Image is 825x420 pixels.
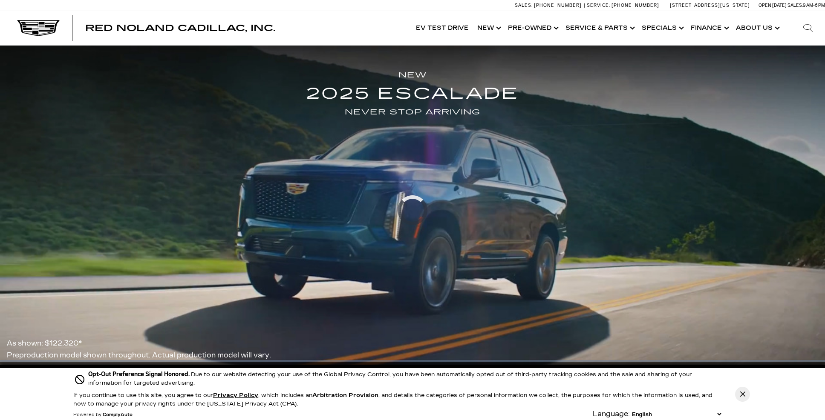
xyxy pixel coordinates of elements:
[584,3,661,8] a: Service: [PHONE_NUMBER]
[2,69,823,81] h5: NEW
[803,3,825,8] span: 9 AM-6 PM
[412,11,473,45] a: EV Test Drive
[73,392,712,407] p: If you continue to use this site, you agree to our , which includes an , and details the categori...
[213,392,258,399] a: Privacy Policy
[630,410,723,418] select: Language Select
[670,3,750,8] a: [STREET_ADDRESS][US_STATE]
[534,3,582,8] span: [PHONE_NUMBER]
[735,387,750,402] button: Close Button
[17,20,60,36] img: Cadillac Dark Logo with Cadillac White Text
[103,412,133,417] a: ComplyAuto
[561,11,637,45] a: Service & Parts
[2,81,823,106] h1: 2025 ESCALADE
[593,411,630,417] div: Language:
[515,3,533,8] span: Sales:
[473,11,504,45] a: New
[515,3,584,8] a: Sales: [PHONE_NUMBER]
[73,412,133,417] div: Powered by
[732,11,782,45] a: About Us
[687,11,732,45] a: Finance
[787,3,803,8] span: Sales:
[2,106,823,118] h5: NEVER STOP ARRIVING
[612,3,659,8] span: [PHONE_NUMBER]
[587,3,610,8] span: Service:
[85,24,275,32] a: Red Noland Cadillac, Inc.
[88,370,723,387] div: Due to our website detecting your use of the Global Privacy Control, you have been automatically ...
[504,11,561,45] a: Pre-Owned
[637,11,687,45] a: Specials
[312,392,378,399] strong: Arbitration Provision
[88,371,191,378] span: Opt-Out Preference Signal Honored .
[759,3,787,8] span: Open [DATE]
[85,23,275,33] span: Red Noland Cadillac, Inc.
